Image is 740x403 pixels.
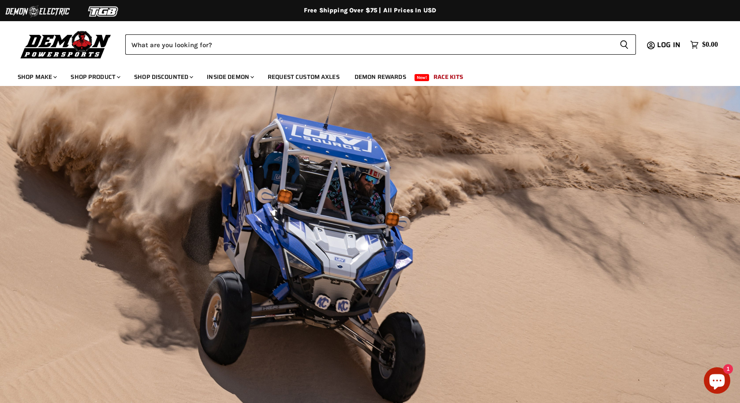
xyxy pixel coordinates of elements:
[4,3,71,20] img: Demon Electric Logo 2
[348,68,413,86] a: Demon Rewards
[11,68,62,86] a: Shop Make
[125,34,613,55] input: Search
[686,38,722,51] a: $0.00
[17,7,723,15] div: Free Shipping Over $75 | All Prices In USD
[261,68,346,86] a: Request Custom Axles
[701,367,733,396] inbox-online-store-chat: Shopify online store chat
[613,34,636,55] button: Search
[71,3,137,20] img: TGB Logo 2
[64,68,126,86] a: Shop Product
[653,41,686,49] a: Log in
[415,74,430,81] span: New!
[127,68,198,86] a: Shop Discounted
[18,29,114,60] img: Demon Powersports
[427,68,470,86] a: Race Kits
[11,64,716,86] ul: Main menu
[200,68,259,86] a: Inside Demon
[125,34,636,55] form: Product
[657,39,680,50] span: Log in
[702,41,718,49] span: $0.00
